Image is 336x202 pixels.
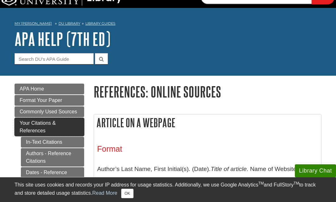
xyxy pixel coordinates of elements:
[59,21,80,26] a: DU Library
[85,21,115,26] a: Library Guides
[15,181,321,198] div: This site uses cookies and records your IP address for usage statistics. Additionally, we use Goo...
[15,21,52,26] a: My [PERSON_NAME]
[20,86,44,92] span: APA Home
[94,114,321,131] h2: Article on a Webpage
[21,137,84,148] a: In-Text Citations
[15,53,94,64] input: Search DU's APA Guide
[15,19,321,29] nav: breadcrumb
[94,84,321,100] h1: References: Online Sources
[20,109,77,114] span: Commonly Used Sources
[258,181,264,186] sup: TM
[21,167,84,186] a: Dates - Reference Citations
[15,118,84,136] a: Your Citations & References
[211,166,247,172] i: Title of article
[15,106,84,117] a: Commonly Used Sources
[20,98,62,103] span: Format Your Paper
[15,29,110,49] a: APA Help (7th Ed)
[21,148,84,167] a: Authors - Reference Citations
[15,95,84,106] a: Format Your Paper
[97,144,318,154] h3: Format
[15,84,84,94] a: APA Home
[294,181,299,186] sup: TM
[20,120,56,133] span: Your Citations & References
[92,190,117,196] a: Read More
[121,189,134,198] button: Close
[97,160,318,178] p: Author’s Last Name, First Initial(s). (Date). . Name of Website. URL
[295,164,336,177] button: Library Chat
